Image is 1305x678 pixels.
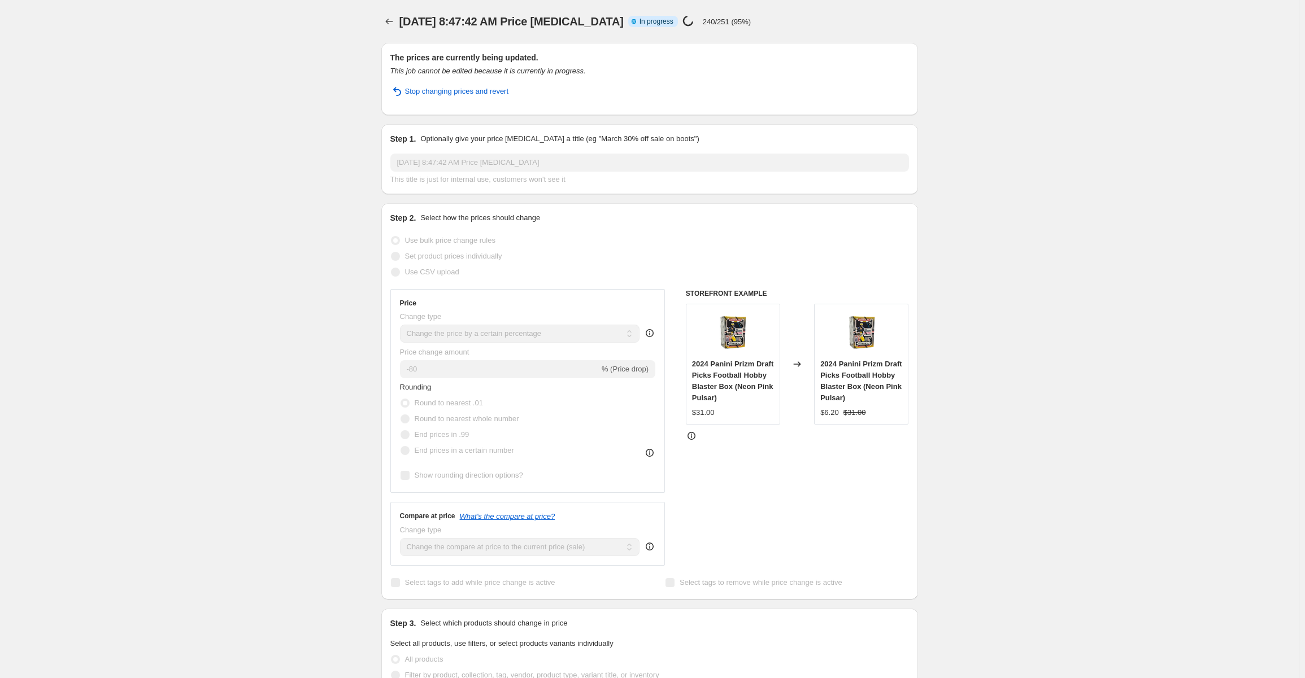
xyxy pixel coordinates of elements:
[680,578,842,587] span: Select tags to remove while price change is active
[400,312,442,321] span: Change type
[381,14,397,29] button: Price change jobs
[420,133,699,145] p: Optionally give your price [MEDICAL_DATA] a title (eg "March 30% off sale on boots")
[640,17,673,26] span: In progress
[400,299,416,308] h3: Price
[415,471,523,479] span: Show rounding direction options?
[390,212,416,224] h2: Step 2.
[400,383,432,391] span: Rounding
[602,365,649,373] span: % (Price drop)
[692,360,774,402] span: 2024 Panini Prizm Draft Picks Football Hobby Blaster Box (Neon Pink Pulsar)
[644,541,655,552] div: help
[390,154,909,172] input: 30% off holiday sale
[415,414,519,423] span: Round to nearest whole number
[405,236,495,244] span: Use bulk price change rules
[405,86,509,97] span: Stop changing prices and revert
[390,67,586,75] i: This job cannot be edited because it is currently in progress.
[692,407,715,418] div: $31.00
[415,430,469,439] span: End prices in .99
[400,348,469,356] span: Price change amount
[390,639,614,648] span: Select all products, use filters, or select products variants individually
[390,133,416,145] h2: Step 1.
[405,268,459,276] span: Use CSV upload
[686,289,909,298] h6: STOREFRONT EXAMPLE
[405,655,443,663] span: All products
[415,446,514,454] span: End prices in a certain number
[400,526,442,534] span: Change type
[839,310,884,355] img: 2024_Panini_Prizm_Draft_Picks_Football_Hobby_Blaster_Box_grande_cf0978c3-90ea-4380-9308-773f88169...
[399,15,624,28] span: [DATE] 8:47:42 AM Price [MEDICAL_DATA]
[384,82,516,100] button: Stop changing prices and revert
[400,511,455,520] h3: Compare at price
[820,360,902,402] span: 2024 Panini Prizm Draft Picks Football Hobby Blaster Box (Neon Pink Pulsar)
[843,407,866,418] strike: $31.00
[390,618,416,629] h2: Step 3.
[390,175,565,183] span: This title is just for internal use, customers won't see it
[820,407,839,418] div: $6.20
[405,252,502,260] span: Set product prices individually
[710,310,755,355] img: 2024_Panini_Prizm_Draft_Picks_Football_Hobby_Blaster_Box_grande_cf0978c3-90ea-4380-9308-773f88169...
[405,578,555,587] span: Select tags to add while price change is active
[420,618,567,629] p: Select which products should change in price
[420,212,540,224] p: Select how the prices should change
[644,327,655,339] div: help
[460,512,555,520] button: What's the compare at price?
[703,18,751,26] p: 240/251 (95%)
[400,360,599,378] input: -15
[390,52,909,63] h2: The prices are currently being updated.
[415,399,483,407] span: Round to nearest .01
